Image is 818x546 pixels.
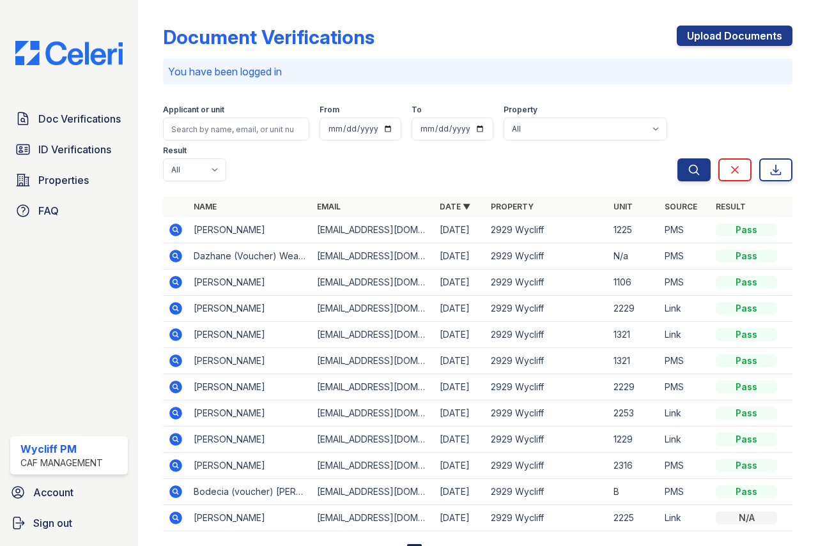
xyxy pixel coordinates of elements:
img: CE_Logo_Blue-a8612792a0a2168367f1c8372b55b34899dd931a85d93a1a3d3e32e68fde9ad4.png [5,41,133,65]
span: Account [33,485,73,500]
a: Account [5,480,133,505]
td: 2929 Wycliff [486,400,608,427]
td: [PERSON_NAME] [189,322,311,348]
td: 2929 Wycliff [486,479,608,505]
td: [EMAIL_ADDRESS][DOMAIN_NAME] [312,400,435,427]
input: Search by name, email, or unit number [163,118,309,140]
td: PMS [660,269,711,296]
a: Name [194,202,217,211]
span: Sign out [33,515,72,531]
td: Link [660,322,711,348]
a: Properties [10,167,128,193]
td: B [608,479,660,505]
a: Unit [613,202,633,211]
label: Result [163,146,187,156]
div: Pass [716,485,777,498]
span: FAQ [38,203,59,218]
td: [DATE] [435,322,486,348]
div: Pass [716,328,777,341]
td: [EMAIL_ADDRESS][DOMAIN_NAME] [312,348,435,374]
a: Sign out [5,510,133,536]
td: 2316 [608,453,660,479]
td: PMS [660,243,711,269]
div: Pass [716,433,777,446]
a: Email [317,202,341,211]
p: You have been logged in [168,64,787,79]
td: 2229 [608,296,660,322]
td: [PERSON_NAME] [189,453,311,479]
td: [EMAIL_ADDRESS][DOMAIN_NAME] [312,217,435,243]
td: 2929 Wycliff [486,427,608,453]
td: PMS [660,374,711,400]
td: 1229 [608,427,660,453]
a: Upload Documents [677,26,792,46]
td: 2929 Wycliff [486,453,608,479]
a: Doc Verifications [10,106,128,132]
div: Document Verifications [163,26,374,49]
div: Pass [716,250,777,262]
td: 2929 Wycliff [486,322,608,348]
td: 2225 [608,505,660,531]
td: [EMAIL_ADDRESS][DOMAIN_NAME] [312,296,435,322]
td: 2929 Wycliff [486,217,608,243]
td: 1321 [608,348,660,374]
div: Pass [716,224,777,236]
td: Link [660,427,711,453]
div: Pass [716,407,777,420]
td: [DATE] [435,374,486,400]
td: PMS [660,217,711,243]
td: Dazhane (Voucher) Weatherall [189,243,311,269]
div: Wycliff PM [20,441,103,457]
td: 1225 [608,217,660,243]
td: PMS [660,348,711,374]
td: PMS [660,479,711,505]
td: [PERSON_NAME] [189,505,311,531]
td: [EMAIL_ADDRESS][DOMAIN_NAME] [312,243,435,269]
td: 2929 Wycliff [486,269,608,296]
td: 1321 [608,322,660,348]
td: 2929 Wycliff [486,243,608,269]
td: Link [660,400,711,427]
td: [DATE] [435,453,486,479]
td: 2929 Wycliff [486,374,608,400]
td: [DATE] [435,217,486,243]
a: Result [716,202,746,211]
a: Date ▼ [440,202,470,211]
td: [EMAIL_ADDRESS][DOMAIN_NAME] [312,479,435,505]
label: Applicant or unit [163,105,224,115]
td: [EMAIL_ADDRESS][DOMAIN_NAME] [312,269,435,296]
td: 2229 [608,374,660,400]
div: Pass [716,459,777,472]
label: To [412,105,422,115]
div: CAF Management [20,457,103,469]
label: Property [504,105,537,115]
td: PMS [660,453,711,479]
td: [PERSON_NAME] [189,374,311,400]
td: Link [660,296,711,322]
td: [EMAIL_ADDRESS][DOMAIN_NAME] [312,322,435,348]
div: N/A [716,512,777,524]
td: [PERSON_NAME] [189,217,311,243]
td: [DATE] [435,269,486,296]
a: FAQ [10,198,128,224]
a: Property [491,202,534,211]
span: ID Verifications [38,142,111,157]
td: [PERSON_NAME] [189,296,311,322]
span: Properties [38,172,89,188]
td: 2253 [608,400,660,427]
label: From [320,105,339,115]
td: [DATE] [435,505,486,531]
td: [DATE] [435,296,486,322]
td: [EMAIL_ADDRESS][DOMAIN_NAME] [312,505,435,531]
td: Bodecia (voucher) [PERSON_NAME] [189,479,311,505]
div: Pass [716,276,777,289]
span: Doc Verifications [38,111,121,126]
td: Link [660,505,711,531]
td: 1106 [608,269,660,296]
td: 2929 Wycliff [486,296,608,322]
td: 2929 Wycliff [486,348,608,374]
td: [PERSON_NAME] [189,348,311,374]
td: [DATE] [435,243,486,269]
td: N/a [608,243,660,269]
td: [DATE] [435,479,486,505]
